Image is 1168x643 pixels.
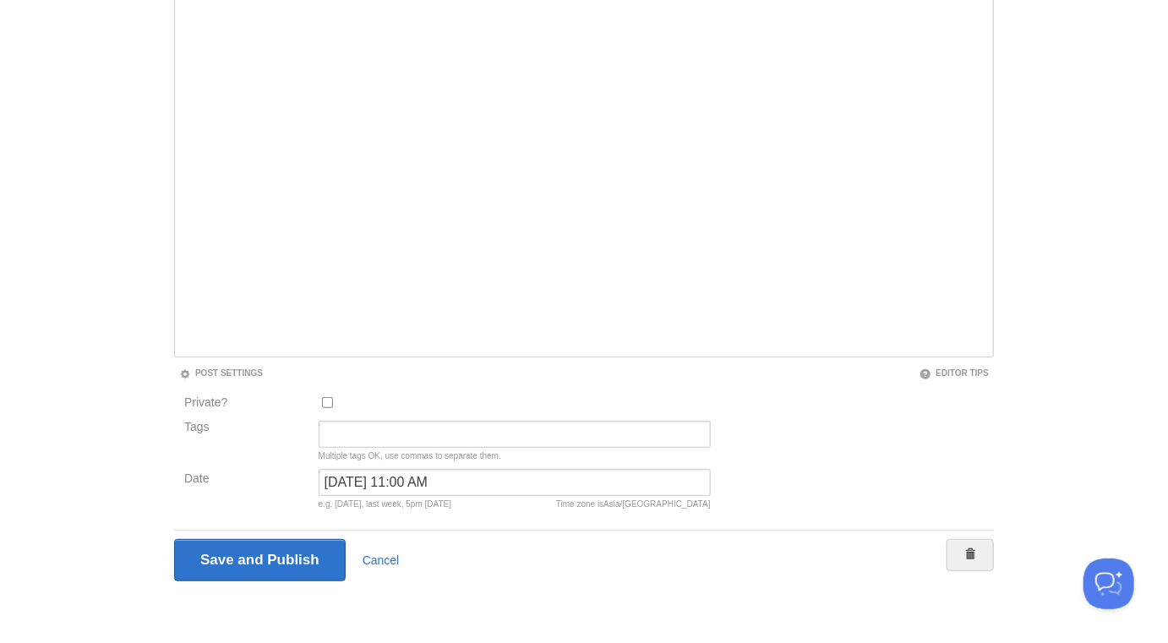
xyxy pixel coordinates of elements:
[179,368,263,378] a: Post Settings
[184,396,308,412] label: Private?
[184,472,308,488] label: Date
[363,553,400,567] a: Cancel
[319,500,711,509] div: e.g. [DATE], last week, 5pm [DATE]
[179,421,314,433] label: Tags
[319,452,711,460] div: Multiple tags OK, use commas to separate them.
[556,500,711,509] div: Time zone is
[174,539,346,581] input: Save and Publish
[603,499,710,509] span: Asia/[GEOGRAPHIC_DATA]
[920,368,989,378] a: Editor Tips
[1083,559,1134,609] iframe: Help Scout Beacon - Open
